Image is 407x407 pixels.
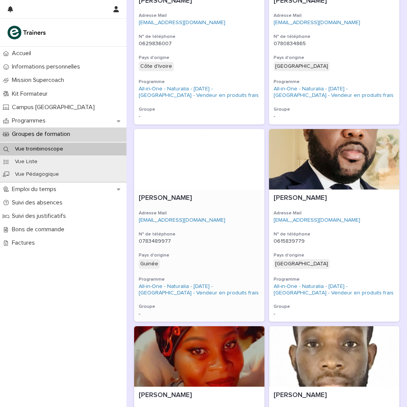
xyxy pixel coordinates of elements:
a: [EMAIL_ADDRESS][DOMAIN_NAME] [139,217,225,223]
p: Vue trombinoscope [9,146,69,152]
h3: Adresse Mail [274,13,395,19]
h3: Adresse Mail [139,13,260,19]
p: Suivi des justificatifs [9,212,72,220]
h3: Pays d'origine [139,55,260,61]
div: [GEOGRAPHIC_DATA] [274,259,330,269]
p: Programmes [9,117,52,124]
p: Vue Pédagogique [9,171,65,178]
p: 0629836007 [139,41,260,47]
h3: N° de téléphone [139,231,260,237]
h3: Pays d'origine [274,55,395,61]
p: 0780834865 [274,41,395,47]
h3: Adresse Mail [139,210,260,216]
p: 0615839779 [274,238,395,245]
h3: Adresse Mail [274,210,395,216]
a: [EMAIL_ADDRESS][DOMAIN_NAME] [274,217,360,223]
div: Côte d'Ivoire [139,62,174,71]
h3: Groupe [274,304,395,310]
div: Guinée [139,259,160,269]
h3: Programme [139,79,260,85]
h3: Groupe [274,106,395,113]
img: K0CqGN7SDeD6s4JG8KQk [6,25,48,40]
p: Campus [GEOGRAPHIC_DATA] [9,104,101,111]
h3: Programme [139,276,260,283]
h3: N° de téléphone [139,34,260,40]
h3: Pays d'origine [139,252,260,258]
a: [PERSON_NAME]Adresse Mail[EMAIL_ADDRESS][DOMAIN_NAME]N° de téléphone0783489977Pays d'origineGuiné... [134,129,264,322]
p: - [274,113,395,120]
a: All-in-One - Naturalia - [DATE] - [GEOGRAPHIC_DATA] - Vendeur en produits frais [139,283,260,296]
p: [PERSON_NAME] [139,194,260,203]
p: Kit Formateur [9,90,54,98]
h3: N° de téléphone [274,34,395,40]
h3: Groupe [139,106,260,113]
p: [PERSON_NAME] [274,194,395,203]
a: All-in-One - Naturalia - [DATE] - [GEOGRAPHIC_DATA] - Vendeur en produits frais [274,86,395,99]
p: [PERSON_NAME] [274,391,395,400]
p: - [139,113,260,120]
div: [GEOGRAPHIC_DATA] [274,62,330,71]
h3: Programme [274,79,395,85]
h3: N° de téléphone [274,231,395,237]
a: [EMAIL_ADDRESS][DOMAIN_NAME] [139,20,225,25]
p: Accueil [9,50,37,57]
h3: Pays d'origine [274,252,395,258]
p: 0783489977 [139,238,260,245]
p: [PERSON_NAME] [139,391,260,400]
a: All-in-One - Naturalia - [DATE] - [GEOGRAPHIC_DATA] - Vendeur en produits frais [274,283,395,296]
p: Mission Supercoach [9,77,70,84]
a: All-in-One - Naturalia - [DATE] - [GEOGRAPHIC_DATA] - Vendeur en produits frais [139,86,260,99]
p: Suivi des absences [9,199,69,206]
p: Bons de commande [9,226,71,233]
a: [EMAIL_ADDRESS][DOMAIN_NAME] [274,20,360,25]
p: - [274,311,395,317]
h3: Groupe [139,304,260,310]
p: Groupes de formation [9,131,76,138]
p: Informations personnelles [9,63,86,70]
a: [PERSON_NAME]Adresse Mail[EMAIL_ADDRESS][DOMAIN_NAME]N° de téléphone0615839779Pays d'origine[GEOG... [269,129,399,322]
h3: Programme [274,276,395,283]
p: Factures [9,239,41,247]
p: Emploi du temps [9,186,62,193]
p: Vue Liste [9,159,44,165]
p: - [139,311,260,317]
